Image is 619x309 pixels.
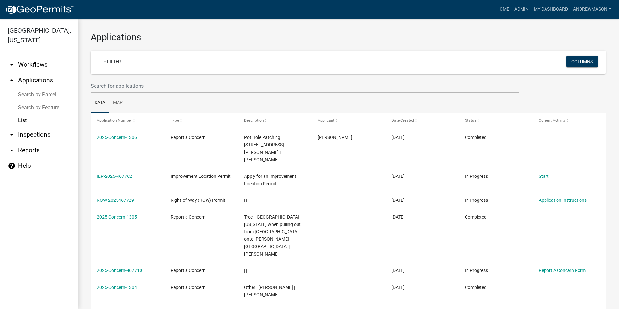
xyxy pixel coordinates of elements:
span: Type [171,118,179,123]
a: Admin [512,3,531,16]
a: Map [109,93,127,113]
a: ILP-2025-467762 [97,174,132,179]
span: Completed [465,135,487,140]
a: Report A Concern Form [539,268,586,273]
span: 08/22/2025 [391,198,405,203]
span: 08/22/2025 [391,285,405,290]
i: arrow_drop_down [8,146,16,154]
span: Applicant [318,118,334,123]
span: | | [244,268,247,273]
span: Status [465,118,476,123]
datatable-header-cell: Description [238,113,311,129]
a: My Dashboard [531,3,570,16]
span: Completed [465,214,487,220]
a: Start [539,174,549,179]
span: | | [244,198,247,203]
a: Application Instructions [539,198,587,203]
span: Date Created [391,118,414,123]
datatable-header-cell: Applicant [311,113,385,129]
a: 2025-Concern-467710 [97,268,142,273]
a: 2025-Concern-1304 [97,285,137,290]
datatable-header-cell: Date Created [385,113,459,129]
a: Home [494,3,512,16]
a: AndrewMason [570,3,614,16]
h3: Applications [91,32,606,43]
a: ROW-2025467729 [97,198,134,203]
i: arrow_drop_up [8,76,16,84]
span: Report a Concern [171,268,206,273]
span: 08/22/2025 [391,135,405,140]
span: Tree | Mooresville Indiana when pulling out from Lakeview Drive onto Hadley Road | Steve Haynes [244,214,301,257]
i: arrow_drop_down [8,131,16,139]
span: 08/22/2025 [391,214,405,220]
span: 08/22/2025 [391,268,405,273]
a: 2025-Concern-1305 [97,214,137,220]
button: Columns [566,56,598,67]
a: 2025-Concern-1306 [97,135,137,140]
span: Completed [465,285,487,290]
span: Zachary VanBibber [318,135,352,140]
span: Pot Hole Patching | 4635 Parker Rd | Robert Tapscot [244,135,284,162]
span: In Progress [465,174,488,179]
span: Right-of-Way (ROW) Permit [171,198,225,203]
datatable-header-cell: Status [459,113,532,129]
datatable-header-cell: Current Activity [533,113,606,129]
a: Data [91,93,109,113]
i: help [8,162,16,170]
span: Other | Bowman Rd | Chet Cromer [244,285,295,297]
datatable-header-cell: Application Number [91,113,164,129]
a: + Filter [98,56,126,67]
span: Application Number [97,118,132,123]
span: Improvement Location Permit [171,174,231,179]
input: Search for applications [91,79,519,93]
span: Report a Concern [171,214,206,220]
datatable-header-cell: Type [164,113,238,129]
span: Apply for an Improvement Location Permit [244,174,296,186]
span: Report a Concern [171,135,206,140]
span: 08/22/2025 [391,174,405,179]
span: Current Activity [539,118,566,123]
span: In Progress [465,198,488,203]
i: arrow_drop_down [8,61,16,69]
span: Description [244,118,264,123]
span: Report a Concern [171,285,206,290]
span: In Progress [465,268,488,273]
